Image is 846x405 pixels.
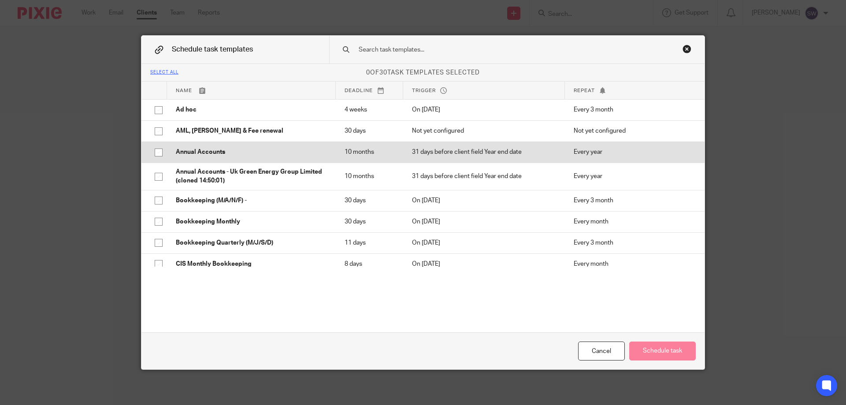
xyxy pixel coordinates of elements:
p: Not yet configured [412,126,556,135]
p: On [DATE] [412,217,556,226]
span: Name [176,88,192,93]
span: Schedule task templates [172,46,253,53]
span: 30 [379,70,387,76]
p: Not yet configured [574,126,691,135]
p: 11 days [345,238,394,247]
p: On [DATE] [412,196,556,205]
p: Bookkeeping Quarterly (M/J/S/D) [176,238,327,247]
div: Select all [150,70,178,75]
p: 8 days [345,260,394,268]
p: Annual Accounts [176,148,327,156]
p: Bookkeeping (M/A/N/F) - [176,196,327,205]
div: Close this dialog window [683,45,691,53]
p: Ad hoc [176,105,327,114]
div: Cancel [578,342,625,360]
span: 0 [366,70,370,76]
p: Annual Accounts - Uk Green Energy Group Limited (cloned 14:50:01) [176,167,327,186]
p: 4 weeks [345,105,394,114]
p: Trigger [412,87,556,94]
p: of task templates selected [141,68,705,77]
p: On [DATE] [412,260,556,268]
p: 10 months [345,172,394,181]
p: Bookkeeping Monthly [176,217,327,226]
p: CIS Monthly Bookkeeping [176,260,327,268]
p: Every 3 month [574,196,691,205]
p: On [DATE] [412,238,556,247]
input: Search task templates... [358,45,648,55]
p: Repeat [574,87,691,94]
p: Deadline [345,87,394,94]
p: 30 days [345,126,394,135]
button: Schedule task [629,342,696,360]
p: Every month [574,217,691,226]
p: Every year [574,172,691,181]
p: Every 3 month [574,238,691,247]
p: Every year [574,148,691,156]
p: Every 3 month [574,105,691,114]
p: 10 months [345,148,394,156]
p: 31 days before client field Year end date [412,172,556,181]
p: 31 days before client field Year end date [412,148,556,156]
p: AML, [PERSON_NAME] & Fee renewal [176,126,327,135]
p: 30 days [345,196,394,205]
p: 30 days [345,217,394,226]
p: On [DATE] [412,105,556,114]
p: Every month [574,260,691,268]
